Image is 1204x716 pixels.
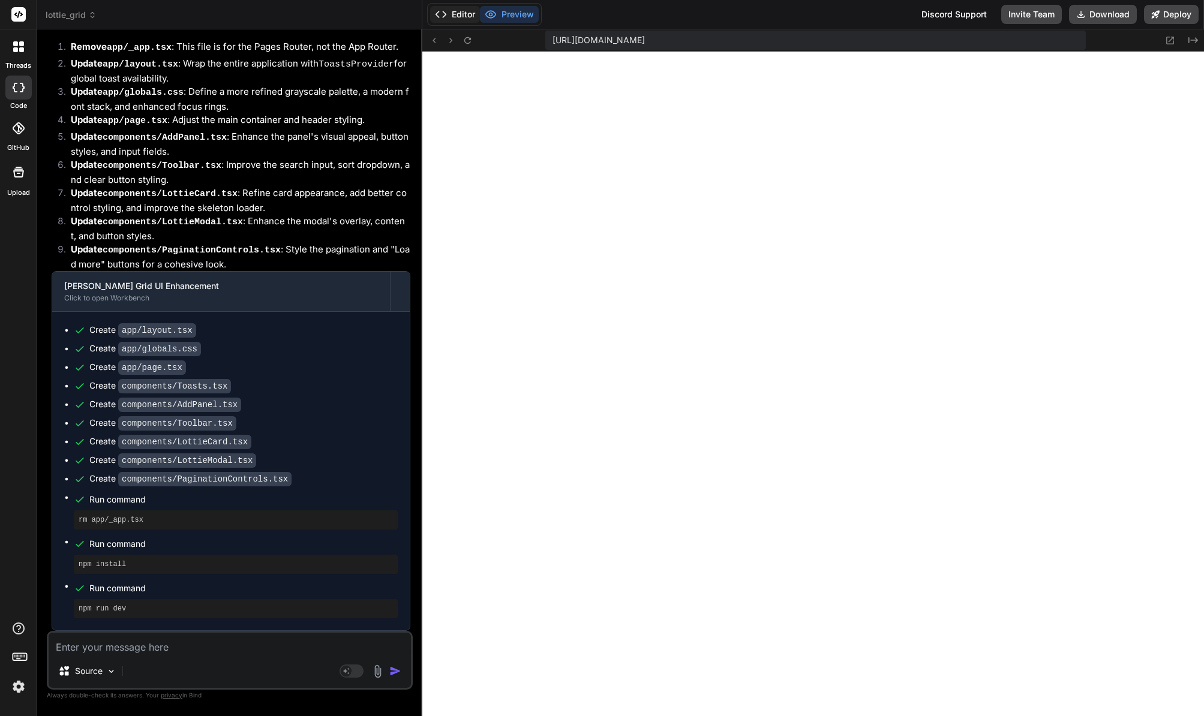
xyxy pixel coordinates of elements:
[61,113,410,130] li: : Adjust the main container and header styling.
[71,58,178,69] strong: Update
[71,41,172,52] strong: Remove
[118,416,236,431] code: components/Toolbar.tsx
[118,435,251,449] code: components/LottieCard.tsx
[61,57,410,85] li: : Wrap the entire application with for global toast availability.
[71,131,227,142] strong: Update
[61,85,410,113] li: : Define a more refined grayscale palette, a modern font stack, and enhanced focus rings.
[89,361,186,374] div: Create
[1144,5,1199,24] button: Deploy
[71,215,243,227] strong: Update
[7,188,30,198] label: Upload
[89,380,231,392] div: Create
[118,453,256,468] code: components/LottieModal.tsx
[430,6,480,23] button: Editor
[61,40,410,57] li: : This file is for the Pages Router, not the App Router.
[75,665,103,677] p: Source
[161,691,182,699] span: privacy
[118,360,186,375] code: app/page.tsx
[89,342,201,355] div: Create
[319,59,394,70] code: ToastsProvider
[71,243,281,255] strong: Update
[422,52,1204,716] iframe: Preview
[71,86,184,97] strong: Update
[480,6,539,23] button: Preview
[1069,5,1137,24] button: Download
[103,161,221,171] code: components/Toolbar.tsx
[103,245,281,255] code: components/PaginationControls.tsx
[52,272,390,311] button: [PERSON_NAME] Grid UI EnhancementClick to open Workbench
[7,143,29,153] label: GitHub
[118,342,201,356] code: app/globals.css
[64,293,378,303] div: Click to open Workbench
[5,61,31,71] label: threads
[71,114,167,125] strong: Update
[79,604,393,613] pre: npm run dev
[71,159,221,170] strong: Update
[118,472,292,486] code: components/PaginationControls.tsx
[89,454,256,467] div: Create
[107,43,172,53] code: app/_app.tsx
[8,676,29,697] img: settings
[64,280,378,292] div: [PERSON_NAME] Grid UI Enhancement
[118,379,231,393] code: components/Toasts.tsx
[46,9,97,21] span: lottie_grid
[89,417,236,429] div: Create
[103,116,167,126] code: app/page.tsx
[61,243,410,271] li: : Style the pagination and "Load more" buttons for a cohesive look.
[118,398,241,412] code: components/AddPanel.tsx
[89,324,196,336] div: Create
[103,59,178,70] code: app/layout.tsx
[1001,5,1062,24] button: Invite Team
[79,559,393,569] pre: npm install
[103,217,243,227] code: components/LottieModal.tsx
[47,690,413,701] p: Always double-check its answers. Your in Bind
[914,5,994,24] div: Discord Support
[553,34,645,46] span: [URL][DOMAIN_NAME]
[71,187,238,198] strong: Update
[103,133,227,143] code: components/AddPanel.tsx
[61,186,410,215] li: : Refine card appearance, add better control styling, and improve the skeleton loader.
[89,538,398,550] span: Run command
[89,435,251,448] div: Create
[371,664,385,678] img: attachment
[79,515,393,525] pre: rm app/_app.tsx
[103,189,238,199] code: components/LottieCard.tsx
[10,101,27,111] label: code
[89,582,398,594] span: Run command
[389,665,401,677] img: icon
[61,158,410,186] li: : Improve the search input, sort dropdown, and clear button styling.
[89,398,241,411] div: Create
[89,494,398,506] span: Run command
[61,215,410,243] li: : Enhance the modal's overlay, content, and button styles.
[106,666,116,676] img: Pick Models
[61,130,410,158] li: : Enhance the panel's visual appeal, button styles, and input fields.
[118,323,196,338] code: app/layout.tsx
[89,473,292,485] div: Create
[103,88,184,98] code: app/globals.css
